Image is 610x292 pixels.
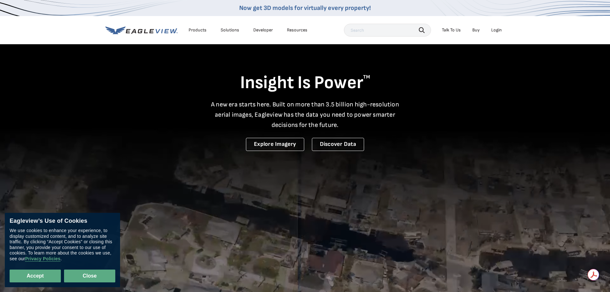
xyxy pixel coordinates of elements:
[344,24,431,37] input: Search
[25,256,60,262] a: Privacy Policies
[105,72,505,94] h1: Insight Is Power
[472,27,480,33] a: Buy
[246,138,304,151] a: Explore Imagery
[10,270,61,282] button: Accept
[491,27,502,33] div: Login
[189,27,207,33] div: Products
[64,270,115,282] button: Close
[363,74,370,80] sup: TM
[221,27,239,33] div: Solutions
[239,4,371,12] a: Now get 3D models for virtually every property!
[207,99,403,130] p: A new era starts here. Built on more than 3.5 billion high-resolution aerial images, Eagleview ha...
[312,138,364,151] a: Discover Data
[442,27,461,33] div: Talk To Us
[10,218,115,225] div: Eagleview’s Use of Cookies
[287,27,307,33] div: Resources
[10,228,115,262] div: We use cookies to enhance your experience, to display customized content, and to analyze site tra...
[253,27,273,33] a: Developer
